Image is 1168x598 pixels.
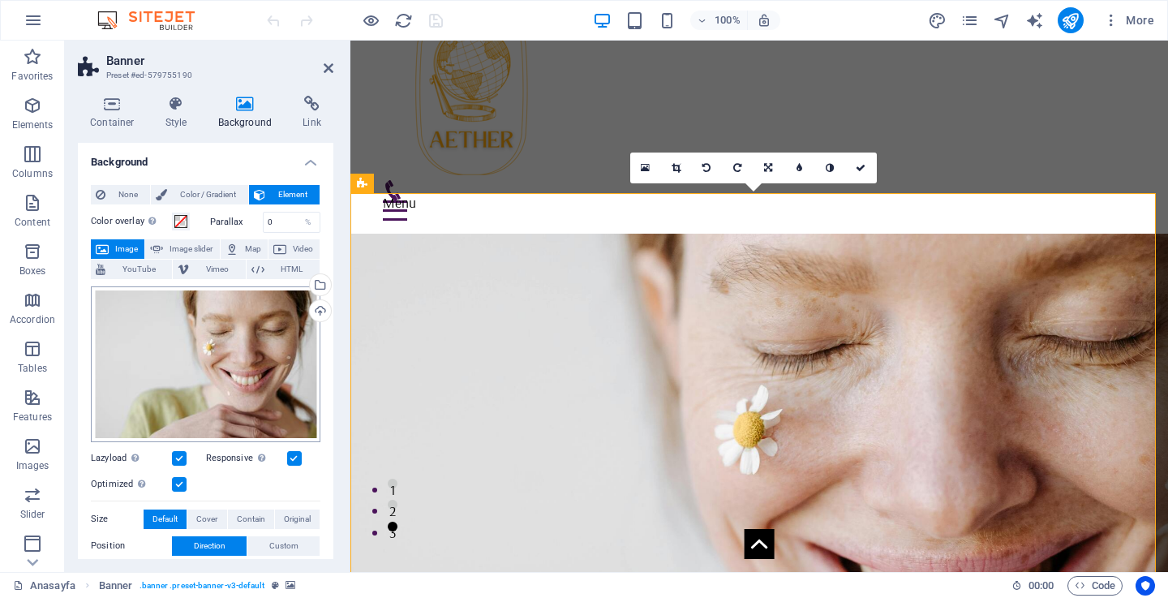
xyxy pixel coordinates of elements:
[270,185,315,204] span: Element
[784,153,815,183] a: Blur
[1136,576,1155,596] button: Usercentrics
[37,438,47,448] button: 1
[93,11,215,30] img: Editor Logo
[114,239,140,259] span: Image
[19,265,46,277] p: Boxes
[91,449,172,468] label: Lazyload
[1103,12,1154,28] span: More
[249,185,320,204] button: Element
[91,212,172,231] label: Color overlay
[206,449,287,468] label: Responsive
[272,581,279,590] i: This element is a customizable preset
[187,510,226,529] button: Cover
[153,96,206,130] h4: Style
[993,11,1011,30] i: Navigator
[928,11,947,30] i: Design (Ctrl+Alt+Y)
[928,11,947,30] button: design
[247,536,320,556] button: Custom
[661,153,692,183] a: Crop mode
[692,153,723,183] a: Rotate left 90°
[91,239,144,259] button: Image
[393,11,413,30] button: reload
[144,510,187,529] button: Default
[394,11,413,30] i: Reload page
[13,576,75,596] a: Click to cancel selection. Double-click to open Pages
[269,536,298,556] span: Custom
[37,481,47,491] button: 3
[168,239,214,259] span: Image slider
[630,153,661,183] a: Select files from the file manager, stock photos, or upload file(s)
[846,153,877,183] a: Confirm ( ⌘ ⏎ )
[1075,576,1115,596] span: Code
[291,239,315,259] span: Video
[243,239,263,259] span: Map
[1025,11,1045,30] button: text_generator
[1067,576,1123,596] button: Code
[715,11,741,30] h6: 100%
[91,185,150,204] button: None
[297,213,320,232] div: %
[1058,7,1084,33] button: publish
[172,536,247,556] button: Direction
[286,581,295,590] i: This element contains a background
[10,313,55,326] p: Accordion
[206,96,291,130] h4: Background
[11,70,53,83] p: Favorites
[91,286,320,442] div: a-cheerful-woman-with-a-chamomile-flower-on-her-cheek-eyes-closed-in-a-serene-smile.jpeg
[12,167,53,180] p: Columns
[1097,7,1161,33] button: More
[1025,11,1044,30] i: AI Writer
[140,576,265,596] span: . banner .preset-banner-v3-default
[78,143,333,172] h4: Background
[110,260,167,279] span: YouTube
[237,510,265,529] span: Contain
[91,260,172,279] button: YouTube
[269,260,315,279] span: HTML
[194,260,240,279] span: Vimeo
[91,475,172,494] label: Optimized
[15,216,50,229] p: Content
[91,536,172,556] label: Position
[172,185,243,204] span: Color / Gradient
[1028,576,1054,596] span: 00 00
[78,96,153,130] h4: Container
[960,11,980,30] button: pages
[13,411,52,424] p: Features
[110,185,145,204] span: None
[290,96,333,130] h4: Link
[12,118,54,131] p: Elements
[221,239,268,259] button: Map
[247,260,320,279] button: HTML
[152,510,178,529] span: Default
[1061,11,1080,30] i: Publish
[106,68,301,83] h3: Preset #ed-579755190
[757,13,771,28] i: On resize automatically adjust zoom level to fit chosen device.
[196,510,217,529] span: Cover
[268,239,320,259] button: Video
[210,217,263,226] label: Parallax
[993,11,1012,30] button: navigator
[173,260,245,279] button: Vimeo
[99,576,295,596] nav: breadcrumb
[1040,579,1042,592] span: :
[723,153,754,183] a: Rotate right 90°
[18,362,47,375] p: Tables
[20,508,45,521] p: Slider
[228,510,274,529] button: Contain
[815,153,846,183] a: Greyscale
[106,54,333,68] h2: Banner
[1011,576,1054,596] h6: Session time
[194,536,225,556] span: Direction
[16,459,49,472] p: Images
[690,11,748,30] button: 100%
[754,153,784,183] a: Change orientation
[91,510,144,529] label: Size
[284,510,311,529] span: Original
[151,185,248,204] button: Color / Gradient
[960,11,979,30] i: Pages (Ctrl+Alt+S)
[99,576,133,596] span: Click to select. Double-click to edit
[37,459,47,469] button: 2
[361,11,380,30] button: Click here to leave preview mode and continue editing
[275,510,320,529] button: Original
[145,239,219,259] button: Image slider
